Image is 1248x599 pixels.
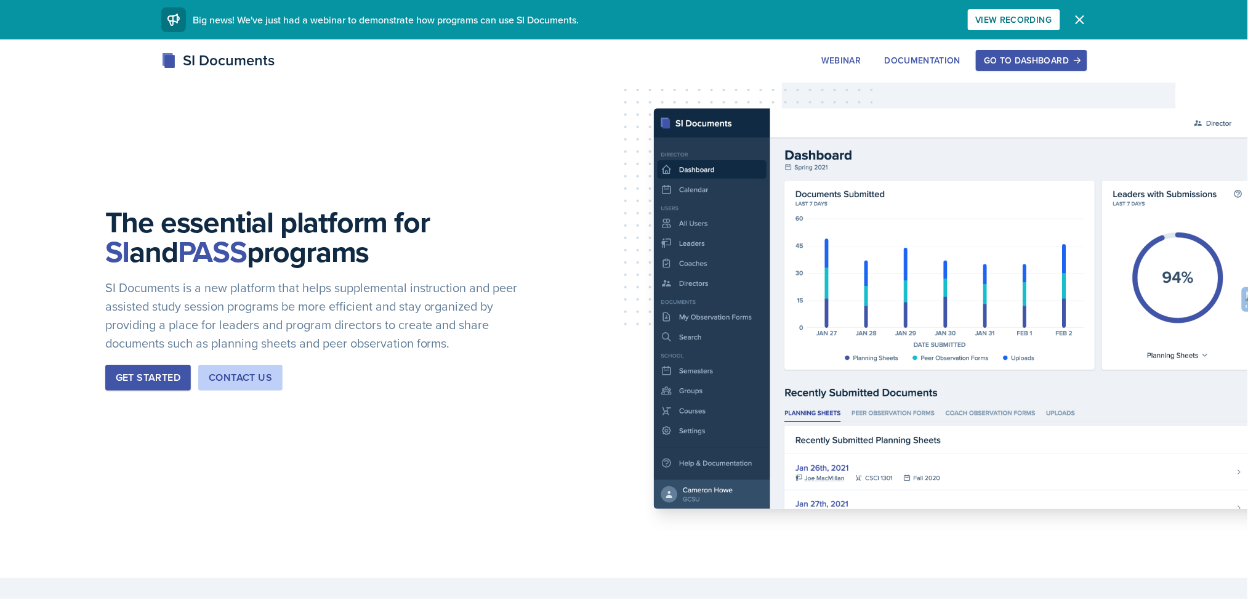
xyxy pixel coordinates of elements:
div: Contact Us [209,370,272,385]
div: Documentation [885,55,961,65]
button: Documentation [877,50,969,71]
div: SI Documents [161,49,275,71]
div: Get Started [116,370,180,385]
button: Get Started [105,365,191,391]
button: Contact Us [198,365,283,391]
button: Go to Dashboard [976,50,1087,71]
span: Big news! We've just had a webinar to demonstrate how programs can use SI Documents. [193,13,579,26]
div: Go to Dashboard [984,55,1079,65]
button: Webinar [813,50,869,71]
div: Webinar [821,55,861,65]
div: View Recording [976,15,1052,25]
button: View Recording [968,9,1060,30]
